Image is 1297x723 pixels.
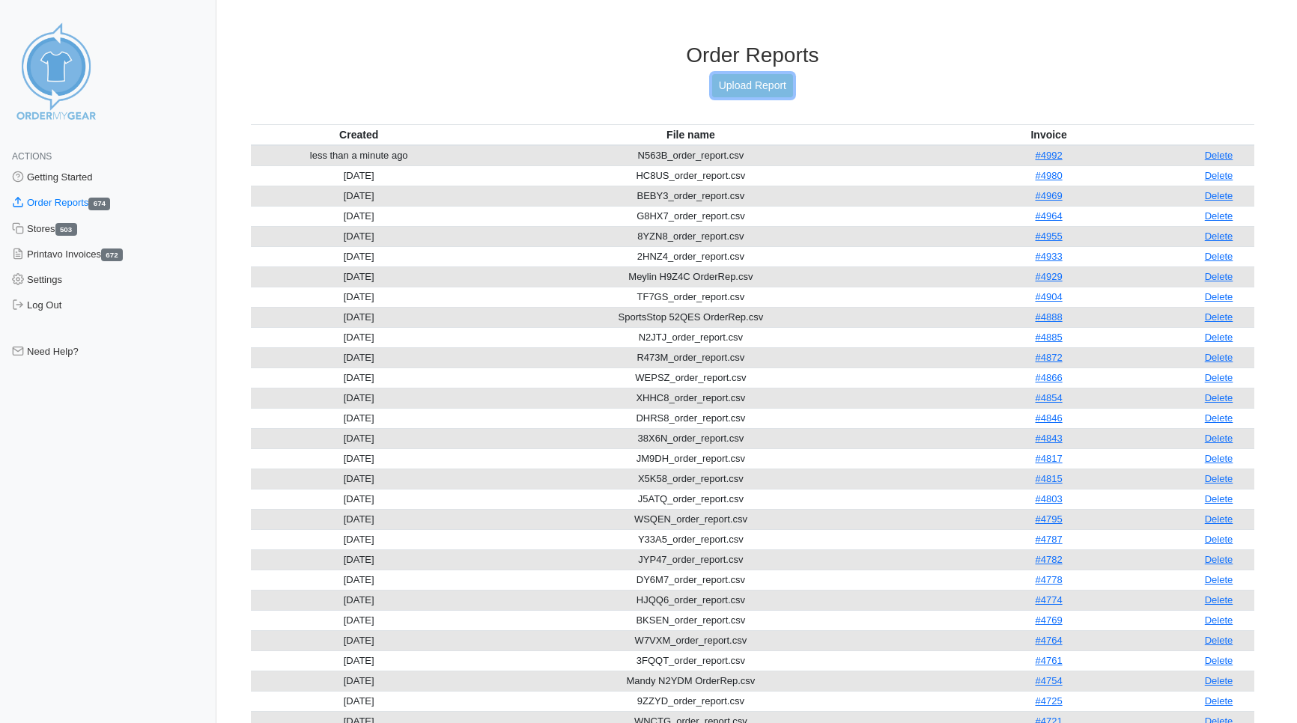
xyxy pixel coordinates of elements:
[251,327,467,347] td: [DATE]
[251,408,467,428] td: [DATE]
[467,124,914,145] th: File name
[467,489,914,509] td: J5ATQ_order_report.csv
[251,287,467,307] td: [DATE]
[1205,332,1233,343] a: Delete
[1205,251,1233,262] a: Delete
[467,246,914,266] td: 2HNZ4_order_report.csv
[1205,513,1233,525] a: Delete
[1205,433,1233,444] a: Delete
[1035,190,1062,201] a: #4969
[1035,150,1062,161] a: #4992
[251,145,467,166] td: less than a minute ago
[1035,231,1062,242] a: #4955
[467,327,914,347] td: N2JTJ_order_report.csv
[467,388,914,408] td: XHHC8_order_report.csv
[1205,574,1233,585] a: Delete
[467,671,914,691] td: Mandy N2YDM OrderRep.csv
[1205,271,1233,282] a: Delete
[467,367,914,388] td: WEPSZ_order_report.csv
[1035,594,1062,605] a: #4774
[251,448,467,469] td: [DATE]
[467,448,914,469] td: JM9DH_order_report.csv
[251,246,467,266] td: [DATE]
[1035,574,1062,585] a: #4778
[251,347,467,367] td: [DATE]
[251,650,467,671] td: [DATE]
[1035,210,1062,222] a: #4964
[1205,635,1233,646] a: Delete
[1205,453,1233,464] a: Delete
[1035,695,1062,707] a: #4725
[467,428,914,448] td: 38X6N_order_report.csv
[1205,231,1233,242] a: Delete
[251,529,467,549] td: [DATE]
[1205,655,1233,666] a: Delete
[1035,372,1062,383] a: #4866
[251,226,467,246] td: [DATE]
[467,509,914,529] td: WSQEN_order_report.csv
[1035,332,1062,343] a: #4885
[1205,150,1233,161] a: Delete
[1035,655,1062,666] a: #4761
[101,248,123,261] span: 672
[1035,675,1062,686] a: #4754
[1205,534,1233,545] a: Delete
[467,287,914,307] td: TF7GS_order_report.csv
[467,206,914,226] td: G8HX7_order_report.csv
[467,165,914,186] td: HC8US_order_report.csv
[914,124,1183,145] th: Invoice
[467,226,914,246] td: 8YZN8_order_report.csv
[251,428,467,448] td: [DATE]
[1205,594,1233,605] a: Delete
[1205,695,1233,707] a: Delete
[251,307,467,327] td: [DATE]
[467,691,914,711] td: 9ZZYD_order_report.csv
[251,388,467,408] td: [DATE]
[251,610,467,630] td: [DATE]
[12,151,52,162] span: Actions
[1035,271,1062,282] a: #4929
[1035,554,1062,565] a: #4782
[251,186,467,206] td: [DATE]
[467,145,914,166] td: N563B_order_report.csv
[1205,170,1233,181] a: Delete
[1205,291,1233,302] a: Delete
[251,469,467,489] td: [DATE]
[1205,675,1233,686] a: Delete
[1035,251,1062,262] a: #4933
[1035,534,1062,545] a: #4787
[251,691,467,711] td: [DATE]
[1205,210,1233,222] a: Delete
[1035,433,1062,444] a: #4843
[1035,635,1062,646] a: #4764
[467,186,914,206] td: BEBY3_order_report.csv
[251,630,467,650] td: [DATE]
[55,223,77,236] span: 503
[467,266,914,287] td: Meylin H9Z4C OrderRep.csv
[251,489,467,509] td: [DATE]
[88,198,110,210] span: 674
[467,590,914,610] td: HJQQ6_order_report.csv
[1035,392,1062,403] a: #4854
[467,347,914,367] td: R473M_order_report.csv
[251,165,467,186] td: [DATE]
[1035,311,1062,323] a: #4888
[1035,614,1062,626] a: #4769
[1035,493,1062,504] a: #4803
[467,529,914,549] td: Y33A5_order_report.csv
[1035,453,1062,464] a: #4817
[1205,311,1233,323] a: Delete
[1205,190,1233,201] a: Delete
[1035,352,1062,363] a: #4872
[251,43,1254,68] h3: Order Reports
[251,590,467,610] td: [DATE]
[1205,554,1233,565] a: Delete
[467,307,914,327] td: SportsStop 52QES OrderRep.csv
[251,509,467,529] td: [DATE]
[251,549,467,570] td: [DATE]
[467,610,914,630] td: BKSEN_order_report.csv
[467,650,914,671] td: 3FQQT_order_report.csv
[251,570,467,590] td: [DATE]
[1035,291,1062,302] a: #4904
[251,266,467,287] td: [DATE]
